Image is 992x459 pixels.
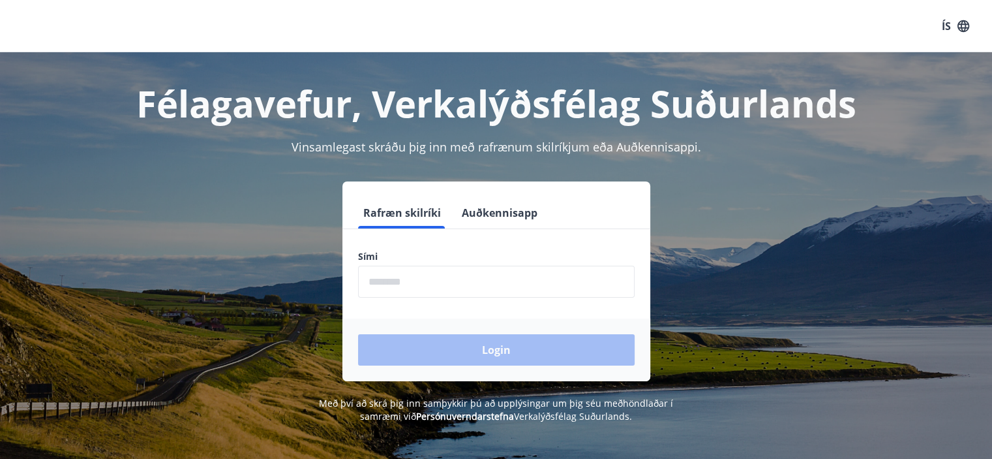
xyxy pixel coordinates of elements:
[319,397,673,422] span: Með því að skrá þig inn samþykkir þú að upplýsingar um þig séu meðhöndlaðar í samræmi við Verkalý...
[457,197,543,229] button: Auðkennisapp
[416,410,514,422] a: Persónuverndarstefna
[358,250,635,263] label: Sími
[42,78,950,128] h1: Félagavefur, Verkalýðsfélag Suðurlands
[292,139,701,155] span: Vinsamlegast skráðu þig inn með rafrænum skilríkjum eða Auðkennisappi.
[358,197,446,229] button: Rafræn skilríki
[935,14,976,38] button: ÍS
